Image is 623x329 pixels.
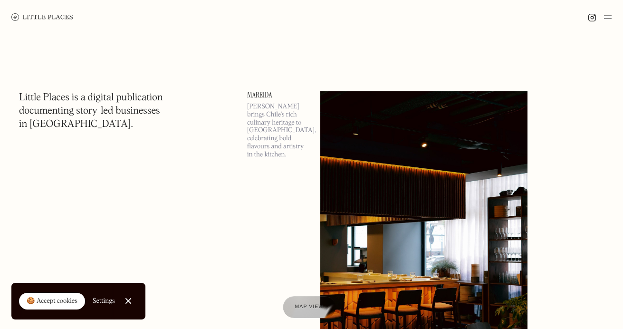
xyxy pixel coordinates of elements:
[295,304,324,310] span: Map view
[27,297,77,306] div: 🍪 Accept cookies
[283,296,335,318] a: Map view
[119,291,138,310] a: Close Cookie Popup
[19,91,163,131] h1: Little Places is a digital publication documenting story-led businesses in [GEOGRAPHIC_DATA].
[93,290,115,312] a: Settings
[19,293,85,310] a: 🍪 Accept cookies
[247,103,309,159] p: [PERSON_NAME] brings Chile’s rich culinary heritage to [GEOGRAPHIC_DATA], celebrating bold flavou...
[247,91,309,99] a: Mareida
[93,298,115,304] div: Settings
